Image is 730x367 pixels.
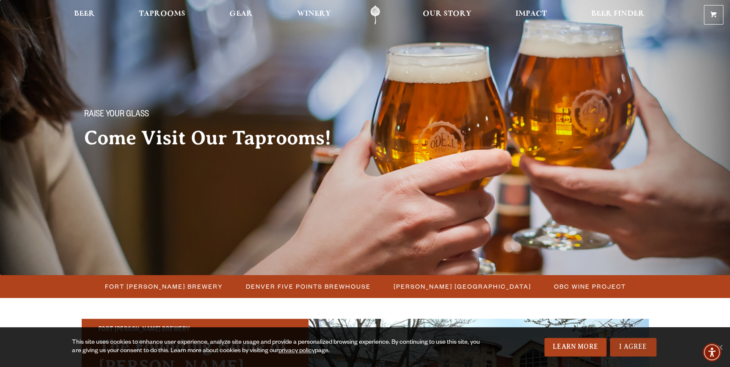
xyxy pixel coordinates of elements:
[702,343,721,361] div: Accessibility Menu
[278,348,314,355] a: privacy policy
[388,280,535,292] a: [PERSON_NAME] [GEOGRAPHIC_DATA]
[417,6,477,25] a: Our Story
[549,280,630,292] a: OBC Wine Project
[591,11,644,17] span: Beer Finder
[544,338,606,356] a: Learn More
[292,6,336,25] a: Winery
[394,280,531,292] span: [PERSON_NAME] [GEOGRAPHIC_DATA]
[610,338,656,356] a: I Agree
[84,127,348,149] h2: Come Visit Our Taprooms!
[359,6,391,25] a: Odell Home
[100,280,227,292] a: Fort [PERSON_NAME] Brewery
[297,11,331,17] span: Winery
[72,339,485,356] div: This site uses cookies to enhance user experience, analyze site usage and provide a personalized ...
[139,11,185,17] span: Taprooms
[585,6,650,25] a: Beer Finder
[241,280,375,292] a: Denver Five Points Brewhouse
[515,11,547,17] span: Impact
[69,6,100,25] a: Beer
[423,11,471,17] span: Our Story
[84,110,149,121] span: Raise your glass
[105,280,223,292] span: Fort [PERSON_NAME] Brewery
[74,11,95,17] span: Beer
[510,6,552,25] a: Impact
[133,6,191,25] a: Taprooms
[554,280,626,292] span: OBC Wine Project
[229,11,253,17] span: Gear
[246,280,371,292] span: Denver Five Points Brewhouse
[99,325,292,336] h2: Fort [PERSON_NAME] Brewery
[224,6,258,25] a: Gear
